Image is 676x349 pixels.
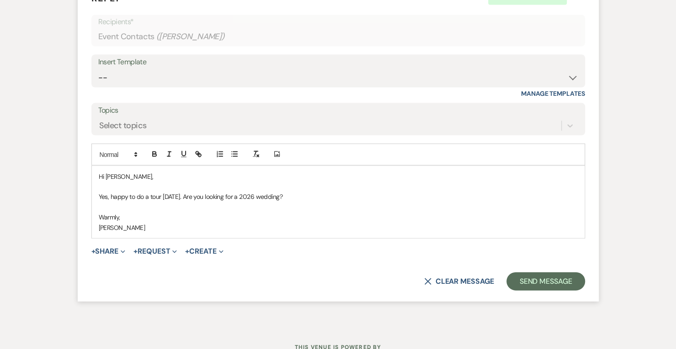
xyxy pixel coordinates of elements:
[185,248,189,255] span: +
[156,31,225,43] span: ( [PERSON_NAME] )
[424,278,494,285] button: Clear message
[98,16,578,28] p: Recipients*
[99,212,578,222] p: Warmly,
[99,223,578,233] p: [PERSON_NAME]
[133,248,138,255] span: +
[99,172,578,182] p: Hi [PERSON_NAME],
[99,192,578,202] p: Yes, happy to do a tour [DATE]. Are you looking for a 2026 wedding?
[98,56,578,69] div: Insert Template
[98,104,578,117] label: Topics
[133,248,177,255] button: Request
[185,248,223,255] button: Create
[521,89,585,98] a: Manage Templates
[91,248,96,255] span: +
[91,248,126,255] button: Share
[99,120,147,132] div: Select topics
[98,28,578,46] div: Event Contacts
[506,272,585,291] button: Send Message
